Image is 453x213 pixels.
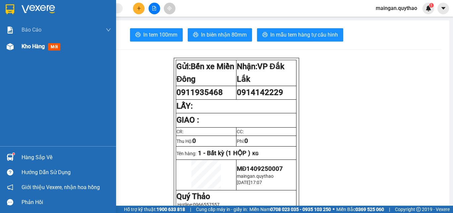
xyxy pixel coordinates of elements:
[440,5,446,11] span: caret-down
[6,22,52,31] div: 0911935468
[252,151,259,156] span: KG
[416,207,421,212] span: copyright
[201,31,247,39] span: In biên nhận 80mm
[176,150,296,157] p: Tên hàng:
[149,3,160,14] button: file-add
[370,4,422,12] span: maingan.quythao
[22,26,41,34] span: Báo cáo
[336,206,384,213] span: Miền Bắc
[7,199,13,205] span: message
[130,28,183,42] button: printerIn tem 100mm
[57,22,103,31] div: 0914142229
[133,3,145,14] button: plus
[176,127,236,136] td: CR:
[48,43,60,51] span: mới
[137,6,141,11] span: plus
[106,27,111,33] span: down
[176,115,199,125] strong: GIAO :
[13,153,15,155] sup: 1
[57,6,103,22] div: VP Đắk Lắk
[22,197,111,207] div: Phản hồi
[164,3,175,14] button: aim
[188,28,252,42] button: printerIn biên nhận 80mm
[356,207,384,212] strong: 0369 525 060
[198,150,250,157] span: 1 - Bất kỳ (1 HỘP )
[250,180,262,185] span: 17:07
[5,35,53,43] div: 40.000
[176,62,234,84] strong: Gửi:
[7,43,14,50] img: warehouse-icon
[167,6,172,11] span: aim
[190,206,191,213] span: |
[7,184,13,190] span: notification
[333,208,335,211] span: ⚪️
[22,183,100,191] span: Giới thiệu Vexere, nhận hoa hồng
[57,6,73,13] span: Nhận:
[22,167,111,177] div: Hướng dẫn sử dụng
[176,192,210,201] strong: Quý Thảo
[262,32,268,38] span: printer
[244,137,248,145] span: 0
[425,5,431,11] img: icon-new-feature
[249,206,331,213] span: Miền Nam
[237,62,285,84] strong: Nhận:
[192,137,196,145] span: 0
[7,169,13,175] span: question-circle
[430,3,432,8] span: 1
[176,101,193,111] strong: LẤY:
[236,127,296,136] td: CC:
[257,28,343,42] button: printerIn mẫu tem hàng tự cấu hình
[237,173,274,179] span: maingan.quythao
[143,31,177,39] span: In tem 100mm
[270,207,331,212] strong: 0708 023 035 - 0935 103 250
[157,207,185,212] strong: 1900 633 818
[7,27,14,34] img: solution-icon
[193,32,198,38] span: printer
[6,6,16,13] span: Gửi:
[6,47,103,55] div: Tên hàng: 1 HỘP ( : 1 )
[124,206,185,213] span: Hỗ trợ kỹ thuật:
[135,32,141,38] span: printer
[152,6,157,11] span: file-add
[237,88,283,97] span: 0914142229
[176,88,223,97] span: 0911935468
[22,153,111,162] div: Hàng sắp về
[389,206,390,213] span: |
[429,3,434,8] sup: 1
[270,31,338,39] span: In mẫu tem hàng tự cấu hình
[237,62,285,84] span: VP Đắk Lắk
[22,43,45,50] span: Kho hàng
[6,4,14,14] img: logo-vxr
[237,180,250,185] span: [DATE]
[237,165,283,172] span: MĐ1409250007
[67,46,76,55] span: SL
[437,3,449,14] button: caret-down
[7,154,14,161] img: warehouse-icon
[177,202,220,207] span: Hotline:
[193,202,220,207] span: 0966557557
[176,62,234,84] span: Bến xe Miền Đông
[6,6,52,22] div: Bến xe Miền Đông
[236,136,296,146] td: Phí:
[5,36,15,43] span: CR :
[176,136,236,146] td: Thu Hộ:
[196,206,248,213] span: Cung cấp máy in - giấy in:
